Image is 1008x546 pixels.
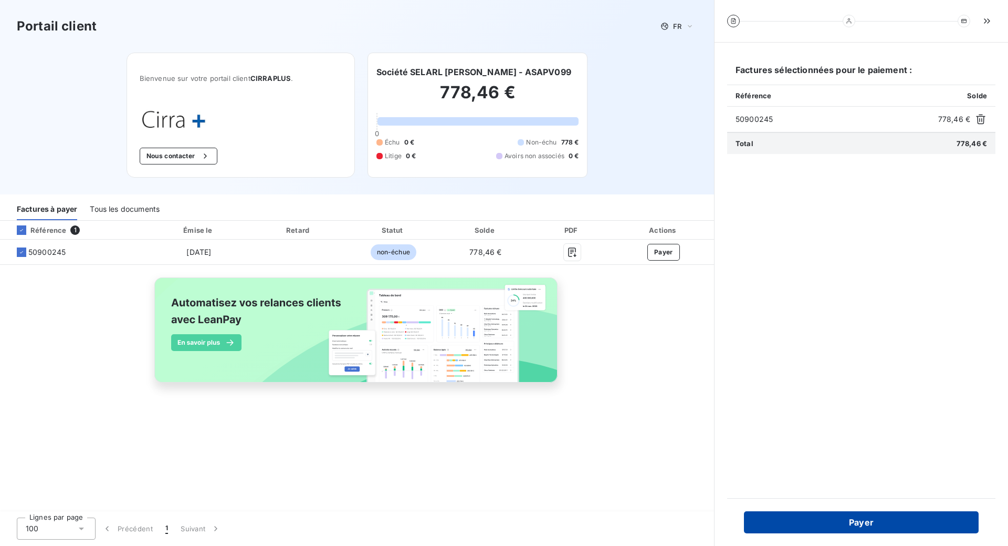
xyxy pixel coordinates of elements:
span: 50900245 [736,114,934,125]
div: Émise le [149,225,249,235]
div: Actions [615,225,712,235]
h2: 778,46 € [376,82,579,114]
button: Suivant [174,518,227,540]
span: Total [736,139,753,148]
span: Bienvenue sur votre portail client . [140,74,342,83]
span: 778,46 € [957,139,987,148]
span: Avoirs non associés [505,151,564,161]
span: Référence [736,91,771,100]
span: 100 [26,523,38,534]
span: Échu [385,138,400,147]
div: Référence [8,225,66,235]
span: non-échue [371,244,416,260]
span: 778 € [561,138,579,147]
span: 0 € [406,151,416,161]
span: 1 [70,225,80,235]
h6: Société SELARL [PERSON_NAME] - ASAPV099 [376,66,571,78]
span: Litige [385,151,402,161]
span: 778,46 € [938,114,970,125]
img: banner [145,271,569,400]
span: [DATE] [186,248,211,256]
h3: Portail client [17,17,97,36]
button: Nous contacter [140,148,217,164]
button: Payer [744,511,979,533]
div: PDF [533,225,611,235]
button: Payer [647,244,680,261]
span: Non-échu [526,138,556,147]
span: FR [673,22,681,30]
span: 778,46 € [469,248,501,256]
span: Solde [967,91,987,100]
span: 0 € [404,138,414,147]
span: CIRRAPLUS [250,74,291,83]
div: Statut [349,225,438,235]
span: 0 [375,129,379,138]
img: Company logo [140,108,207,131]
h6: Factures sélectionnées pour le paiement : [727,64,995,85]
div: Factures à payer [17,198,77,220]
span: 50900245 [28,247,66,257]
button: Précédent [96,518,159,540]
span: 1 [165,523,168,534]
div: Solde [442,225,529,235]
span: 0 € [569,151,579,161]
div: Retard [253,225,344,235]
button: 1 [159,518,174,540]
div: Tous les documents [90,198,160,220]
